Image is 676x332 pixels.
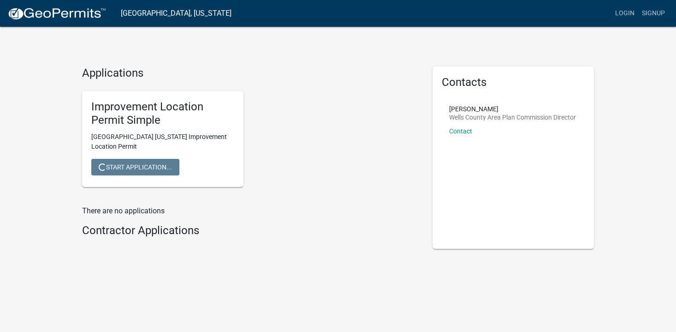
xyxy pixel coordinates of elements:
[82,66,419,194] wm-workflow-list-section: Applications
[638,5,669,22] a: Signup
[442,76,585,89] h5: Contacts
[91,100,234,127] h5: Improvement Location Permit Simple
[121,6,231,21] a: [GEOGRAPHIC_DATA], [US_STATE]
[82,205,419,217] p: There are no applications
[91,159,179,175] button: Start Application...
[449,127,472,135] a: Contact
[99,163,172,171] span: Start Application...
[91,132,234,151] p: [GEOGRAPHIC_DATA] [US_STATE] Improvement Location Permit
[449,114,576,121] p: Wells County Area Plan Commission Director
[449,106,576,112] p: [PERSON_NAME]
[82,224,419,241] wm-workflow-list-section: Contractor Applications
[82,224,419,237] h4: Contractor Applications
[611,5,638,22] a: Login
[82,66,419,80] h4: Applications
